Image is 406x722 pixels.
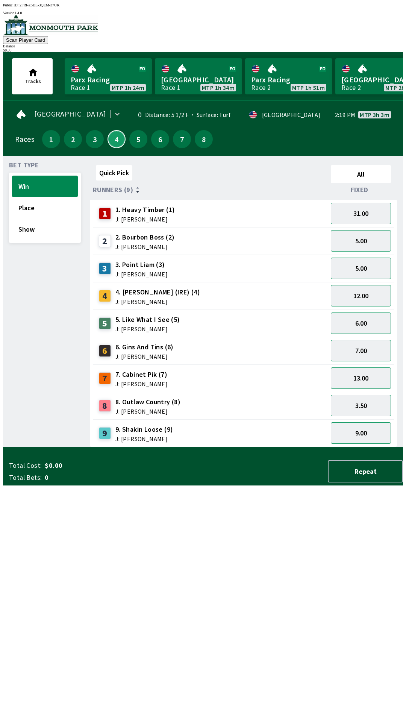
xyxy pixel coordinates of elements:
button: 31.00 [331,203,391,224]
button: 5.00 [331,230,391,252]
span: J: [PERSON_NAME] [115,271,168,277]
div: Race 2 [341,85,361,91]
span: Win [18,182,71,191]
span: Total Cost: [9,461,42,470]
span: 3.50 [355,401,367,410]
span: [GEOGRAPHIC_DATA] [34,111,106,117]
div: 1 [99,208,111,220]
span: J: [PERSON_NAME] [115,244,175,250]
button: 2 [64,130,82,148]
div: Race 1 [161,85,180,91]
button: 9.00 [331,422,391,444]
button: 13.00 [331,367,391,389]
span: 3 [88,137,102,142]
span: 3. Point Liam (3) [115,260,168,270]
span: Quick Pick [99,168,129,177]
button: 3.50 [331,395,391,416]
button: All [331,165,391,183]
span: 2FRI-Z5DL-3QEM-37UK [20,3,60,7]
div: Fixed [328,186,394,194]
span: Total Bets: [9,473,42,482]
span: J: [PERSON_NAME] [115,381,168,387]
div: 0 [131,112,142,118]
img: venue logo [3,15,98,35]
div: 6 [99,345,111,357]
button: Scan Player Card [3,36,48,44]
span: 7. Cabinet Pik (7) [115,370,168,379]
span: Place [18,203,71,212]
div: [GEOGRAPHIC_DATA] [262,112,321,118]
span: Repeat [335,467,396,476]
span: 5.00 [355,237,367,245]
div: Public ID: [3,3,403,7]
span: 9.00 [355,429,367,437]
span: 5 [131,137,145,142]
span: All [334,170,388,179]
span: Fixed [351,187,368,193]
span: 2. Bourbon Boss (2) [115,232,175,242]
div: 2 [99,235,111,247]
span: MTP 1h 51m [292,85,325,91]
button: 5.00 [331,258,391,279]
a: Parx RacingRace 1MTP 1h 24m [65,58,152,94]
span: 1. Heavy Timber (1) [115,205,175,215]
button: Place [12,197,78,218]
span: 5.00 [355,264,367,273]
button: 5 [129,130,147,148]
span: 6.00 [355,319,367,328]
span: 13.00 [353,374,368,382]
span: $0.00 [45,461,163,470]
span: Bet Type [9,162,39,168]
button: Win [12,176,78,197]
span: J: [PERSON_NAME] [115,353,174,359]
span: J: [PERSON_NAME] [115,326,180,332]
div: 4 [99,290,111,302]
button: 6.00 [331,312,391,334]
button: 4 [108,130,126,148]
div: 9 [99,427,111,439]
button: 12.00 [331,285,391,306]
button: 7 [173,130,191,148]
button: 6 [151,130,169,148]
a: Parx RacingRace 2MTP 1h 51m [245,58,332,94]
button: Repeat [328,460,403,482]
span: 6. Gins And Tins (6) [115,342,174,352]
span: [GEOGRAPHIC_DATA] [161,75,236,85]
span: 7.00 [355,346,367,355]
div: 3 [99,262,111,275]
span: Distance: 5 1/2 F [145,111,189,118]
button: 8 [195,130,213,148]
span: J: [PERSON_NAME] [115,299,200,305]
button: 7.00 [331,340,391,361]
button: 1 [42,130,60,148]
span: MTP 1h 24m [112,85,144,91]
div: $ 0.00 [3,48,403,52]
button: 3 [86,130,104,148]
span: 9. Shakin Loose (9) [115,425,173,434]
div: Balance [3,44,403,48]
span: 2 [66,137,80,142]
span: 0 [45,473,163,482]
span: 2:19 PM [335,112,356,118]
span: MTP 1h 34m [202,85,235,91]
span: 6 [153,137,167,142]
span: MTP 3h 3m [360,112,389,118]
span: 4. [PERSON_NAME] (IRE) (4) [115,287,200,297]
span: Tracks [25,78,41,85]
button: Quick Pick [96,165,132,180]
button: Tracks [12,58,53,94]
span: J: [PERSON_NAME] [115,408,180,414]
span: 8. Outlaw Country (8) [115,397,180,407]
span: 5. Like What I See (5) [115,315,180,325]
span: J: [PERSON_NAME] [115,436,173,442]
div: Race 1 [71,85,90,91]
span: Parx Racing [71,75,146,85]
a: [GEOGRAPHIC_DATA]Race 1MTP 1h 34m [155,58,242,94]
div: 8 [99,400,111,412]
div: Version 1.4.0 [3,11,403,15]
span: J: [PERSON_NAME] [115,216,175,222]
span: 31.00 [353,209,368,218]
div: Race 2 [251,85,271,91]
span: Runners (9) [93,187,133,193]
div: Runners (9) [93,186,328,194]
